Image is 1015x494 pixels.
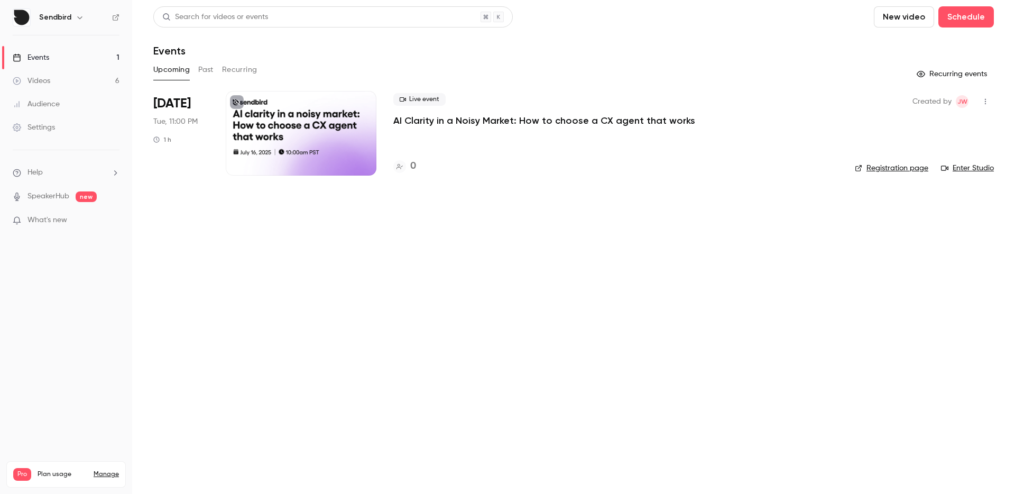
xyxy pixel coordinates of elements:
[941,163,994,173] a: Enter Studio
[39,12,71,23] h6: Sendbird
[94,470,119,479] a: Manage
[393,114,695,127] a: AI Clarity in a Noisy Market: How to choose a CX agent that works
[13,468,31,481] span: Pro
[956,95,968,108] span: Jackie Wang
[393,93,446,106] span: Live event
[222,61,257,78] button: Recurring
[13,9,30,26] img: Sendbird
[13,76,50,86] div: Videos
[76,191,97,202] span: new
[855,163,928,173] a: Registration page
[874,6,934,28] button: New video
[27,215,67,226] span: What's new
[13,122,55,133] div: Settings
[153,44,186,57] h1: Events
[13,52,49,63] div: Events
[153,116,198,127] span: Tue, 11:00 PM
[393,159,416,173] a: 0
[107,216,119,225] iframe: Noticeable Trigger
[912,66,994,83] button: Recurring events
[153,135,171,144] div: 1 h
[162,12,268,23] div: Search for videos or events
[912,95,952,108] span: Created by
[153,95,191,112] span: [DATE]
[153,61,190,78] button: Upcoming
[27,167,43,178] span: Help
[13,167,119,178] li: help-dropdown-opener
[27,191,69,202] a: SpeakerHub
[938,6,994,28] button: Schedule
[13,99,60,109] div: Audience
[410,159,416,173] h4: 0
[198,61,214,78] button: Past
[38,470,87,479] span: Plan usage
[153,91,209,176] div: Aug 27 Wed, 2:00 PM (Asia/Singapore)
[957,95,967,108] span: JW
